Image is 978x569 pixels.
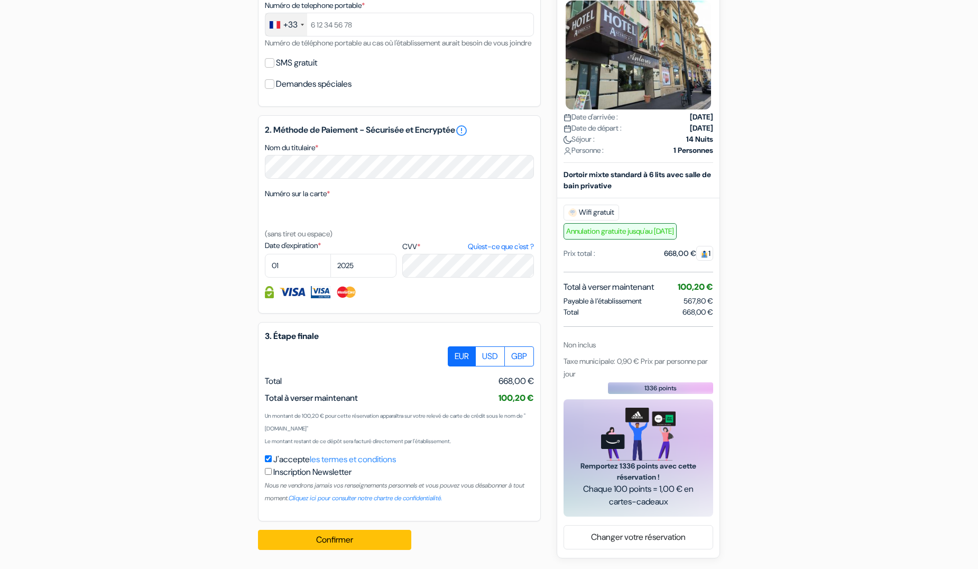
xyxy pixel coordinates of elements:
strong: 1 Personnes [673,144,713,155]
small: (sans tiret ou espace) [265,229,333,238]
a: Changer votre réservation [564,527,713,547]
img: Master Card [336,286,357,298]
span: Total [265,375,282,387]
div: Non inclus [564,339,713,350]
label: J'accepte [273,453,396,466]
span: Total à verser maintenant [265,392,358,403]
span: Annulation gratuite jusqu'au [DATE] [564,223,677,239]
img: guest.svg [700,250,708,258]
img: calendar.svg [564,113,571,121]
label: Inscription Newsletter [273,466,352,479]
div: 668,00 € [664,247,713,259]
span: 1 [696,245,713,260]
img: free_wifi.svg [568,208,577,216]
label: EUR [448,346,476,366]
span: 668,00 € [682,306,713,317]
strong: [DATE] [690,122,713,133]
span: Total à verser maintenant [564,280,654,293]
label: Demandes spéciales [276,77,352,91]
input: 6 12 34 56 78 [265,13,534,36]
span: Remportez 1336 points avec cette réservation ! [576,461,700,483]
div: France: +33 [265,13,307,36]
span: Séjour : [564,133,595,144]
label: Nom du titulaire [265,142,318,153]
small: Un montant de 100,20 € pour cette réservation apparaîtra sur votre relevé de carte de crédit sous... [265,412,525,432]
label: USD [475,346,505,366]
div: Basic radio toggle button group [448,346,534,366]
h5: 2. Méthode de Paiement - Sécurisée et Encryptée [265,124,534,137]
span: Taxe municipale: 0,90 € Prix par personne par jour [564,356,708,378]
div: +33 [283,19,298,31]
small: Le montant restant de ce dépôt sera facturé directement par l'établissement. [265,438,451,445]
img: gift_card_hero_new.png [601,407,676,461]
img: Visa Electron [311,286,330,298]
small: Nous ne vendrons jamais vos renseignements personnels et vous pouvez vous désabonner à tout moment. [265,481,524,502]
img: calendar.svg [564,124,571,132]
img: user_icon.svg [564,146,571,154]
small: Numéro de téléphone portable au cas où l'établissement aurait besoin de vous joindre [265,38,531,48]
span: Payable à l’établissement [564,295,642,306]
img: Visa [279,286,306,298]
strong: 14 Nuits [686,133,713,144]
span: Date d'arrivée : [564,111,618,122]
a: les termes et conditions [310,454,396,465]
a: Cliquez ici pour consulter notre chartre de confidentialité. [289,494,442,502]
span: Total [564,306,579,317]
span: 567,80 € [684,296,713,305]
label: Numéro sur la carte [265,188,330,199]
img: Information de carte de crédit entièrement encryptée et sécurisée [265,286,274,298]
span: 100,20 € [678,281,713,292]
span: Personne : [564,144,604,155]
a: error_outline [455,124,468,137]
span: 100,20 € [499,392,534,403]
div: Prix total : [564,247,595,259]
button: Confirmer [258,530,411,550]
span: 668,00 € [499,375,534,388]
img: moon.svg [564,135,571,143]
label: CVV [402,241,534,252]
label: GBP [504,346,534,366]
span: Wifi gratuit [564,204,619,220]
label: SMS gratuit [276,56,317,70]
span: Chaque 100 points = 1,00 € en cartes-cadeaux [576,483,700,508]
b: Dortoir mixte standard à 6 lits avec salle de bain privative [564,169,711,190]
h5: 3. Étape finale [265,331,534,341]
strong: [DATE] [690,111,713,122]
span: 1336 points [644,383,677,392]
label: Date d'expiration [265,240,396,251]
a: Qu'est-ce que c'est ? [468,241,534,252]
span: Date de départ : [564,122,622,133]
